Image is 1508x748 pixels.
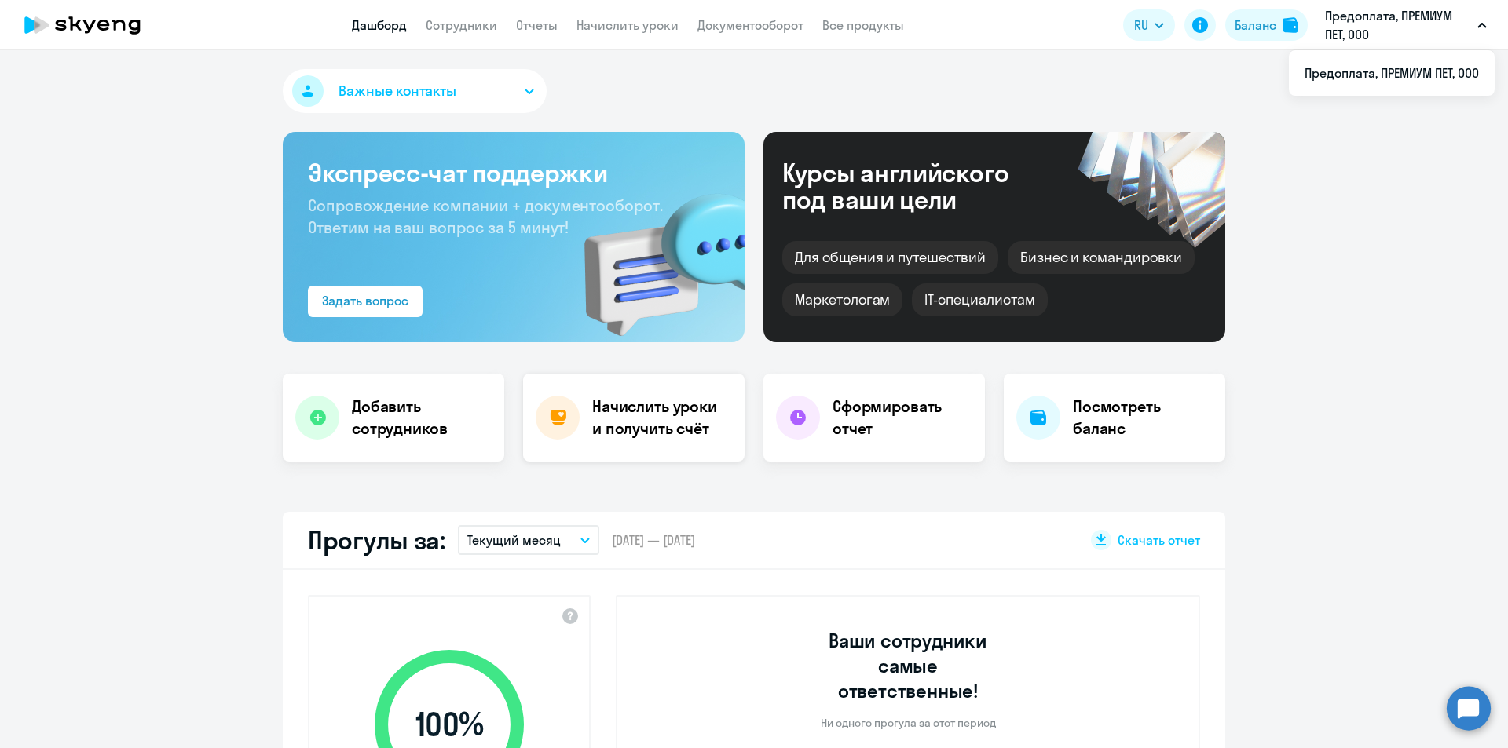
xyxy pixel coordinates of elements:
p: Текущий месяц [467,531,561,549]
span: Скачать отчет [1118,531,1200,549]
h2: Прогулы за: [308,524,445,556]
span: Важные контакты [339,81,456,101]
h4: Добавить сотрудников [352,396,492,440]
img: bg-img [562,166,745,342]
button: Предоплата, ПРЕМИУМ ПЕТ, ООО [1317,6,1495,44]
span: [DATE] — [DATE] [612,531,695,549]
div: Задать вопрос [322,291,408,310]
button: RU [1123,9,1175,41]
a: Отчеты [516,17,558,33]
h4: Начислить уроки и получить счёт [592,396,729,440]
ul: RU [1289,50,1495,96]
h3: Ваши сотрудники самые ответственные! [807,628,1009,703]
h4: Посмотреть баланс [1073,396,1213,440]
div: Баланс [1235,16,1276,35]
div: Для общения и путешествий [782,241,998,274]
div: IT-специалистам [912,283,1047,316]
button: Текущий месяц [458,525,599,555]
img: balance [1283,17,1298,33]
span: RU [1134,16,1148,35]
div: Маркетологам [782,283,902,316]
button: Важные контакты [283,69,547,113]
span: 100 % [359,706,540,743]
div: Курсы английского под ваши цели [782,159,1051,213]
a: Документооборот [697,17,803,33]
a: Сотрудники [426,17,497,33]
a: Начислить уроки [576,17,679,33]
a: Все продукты [822,17,904,33]
p: Предоплата, ПРЕМИУМ ПЕТ, ООО [1325,6,1471,44]
button: Задать вопрос [308,286,423,317]
button: Балансbalance [1225,9,1308,41]
h3: Экспресс-чат поддержки [308,157,719,188]
a: Дашборд [352,17,407,33]
div: Бизнес и командировки [1008,241,1195,274]
span: Сопровождение компании + документооборот. Ответим на ваш вопрос за 5 минут! [308,195,663,237]
p: Ни одного прогула за этот период [821,716,996,730]
h4: Сформировать отчет [833,396,972,440]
